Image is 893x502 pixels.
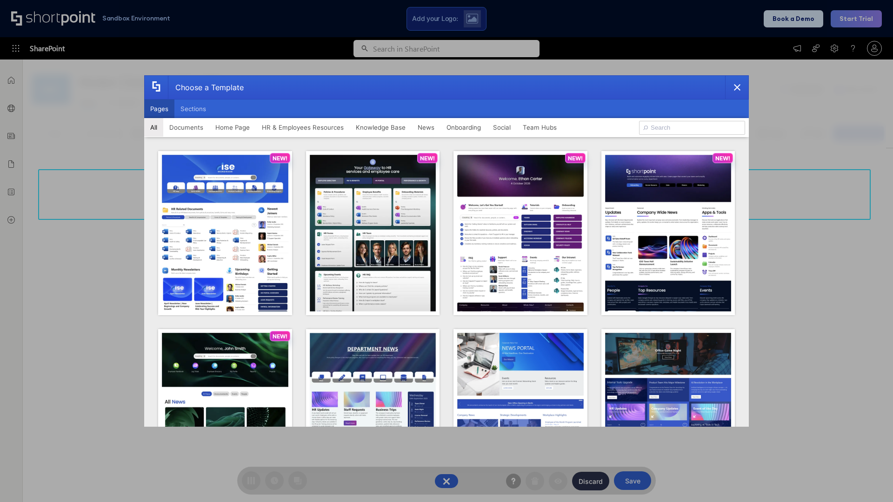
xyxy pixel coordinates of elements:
[440,118,487,137] button: Onboarding
[163,118,209,137] button: Documents
[144,75,749,427] div: template selector
[487,118,517,137] button: Social
[846,457,893,502] iframe: Chat Widget
[568,155,583,162] p: NEW!
[350,118,412,137] button: Knowledge Base
[639,121,745,135] input: Search
[273,333,287,340] p: NEW!
[420,155,435,162] p: NEW!
[144,99,174,118] button: Pages
[715,155,730,162] p: NEW!
[256,118,350,137] button: HR & Employees Resources
[273,155,287,162] p: NEW!
[168,76,244,99] div: Choose a Template
[517,118,563,137] button: Team Hubs
[174,99,212,118] button: Sections
[412,118,440,137] button: News
[209,118,256,137] button: Home Page
[144,118,163,137] button: All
